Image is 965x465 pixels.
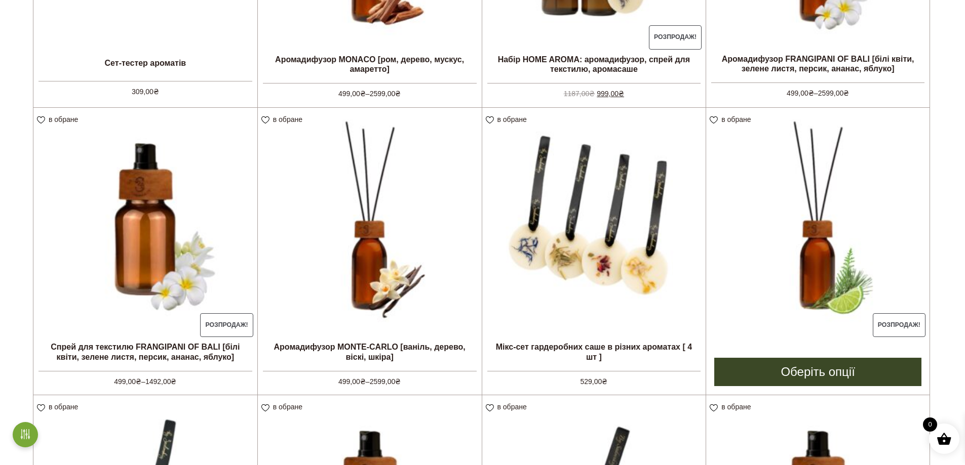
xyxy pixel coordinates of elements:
[602,377,607,386] span: ₴
[37,404,45,412] img: unfavourite.svg
[273,115,302,123] span: в обране
[114,377,141,386] bdi: 499,00
[37,115,82,123] a: в обране
[486,404,494,412] img: unfavourite.svg
[258,338,482,365] h2: Аромадифузор MONTE-CARLO [ваніль, дерево, віскі, шкіра]
[395,377,401,386] span: ₴
[721,403,751,411] span: в обране
[263,83,477,99] span: –
[714,358,921,386] a: Виберіть опції для " Аромадифузор NORD [сосна, кедр, пачулі, груша, лайм]"
[482,51,706,78] h2: Набір HOME AROMA: аромадифузор, спрей для текстилю, аромасаше
[710,116,718,124] img: unfavourite.svg
[338,377,366,386] bdi: 499,00
[37,116,45,124] img: unfavourite.svg
[580,377,607,386] bdi: 529,00
[721,115,751,123] span: в обране
[395,90,401,98] span: ₴
[145,377,177,386] bdi: 1492,00
[38,371,252,387] span: –
[710,115,754,123] a: в обране
[200,313,253,337] span: Розпродаж!
[486,116,494,124] img: unfavourite.svg
[482,108,706,385] a: Мікс-сет гардеробних саше в різних ароматах [ 4 шт ] 529,00₴
[49,115,78,123] span: в обране
[258,108,482,385] a: Аромадифузор MONTE-CARLO [ваніль, дерево, віскі, шкіра] 499,00₴–2599,00₴
[710,404,718,412] img: unfavourite.svg
[136,377,141,386] span: ₴
[649,25,702,50] span: Розпродаж!
[706,50,930,77] h2: Аромадифузор FRANGIPANI OF BALI [білі квіти, зелене листя, персик, ананас, яблуко]
[33,338,257,365] h2: Спрей для текстилю FRANGIPANI OF BALI [білі квіти, зелене листя, персик, ананас, яблуко]
[360,377,366,386] span: ₴
[33,51,257,76] h2: Сет-тестер ароматів
[370,90,401,98] bdi: 2599,00
[808,89,814,97] span: ₴
[153,88,159,96] span: ₴
[33,108,257,385] a: Розпродаж! Спрей для текстилю FRANGIPANI OF BALI [білі квіти, зелене листя, персик, ананас, яблук...
[49,403,78,411] span: в обране
[873,313,926,337] span: Розпродаж!
[482,338,706,365] h2: Мікс-сет гардеробних саше в різних ароматах [ 4 шт ]
[923,417,937,432] span: 0
[273,403,302,411] span: в обране
[338,90,366,98] bdi: 499,00
[818,89,850,97] bdi: 2599,00
[171,377,176,386] span: ₴
[497,115,527,123] span: в обране
[706,108,930,338] a: Розпродаж!
[589,90,595,98] span: ₴
[37,403,82,411] a: в обране
[261,403,306,411] a: в обране
[261,116,269,124] img: unfavourite.svg
[370,377,401,386] bdi: 2599,00
[564,90,595,98] bdi: 1187,00
[843,89,849,97] span: ₴
[261,404,269,412] img: unfavourite.svg
[360,90,366,98] span: ₴
[619,90,624,98] span: ₴
[787,89,814,97] bdi: 499,00
[132,88,159,96] bdi: 309,00
[263,371,477,387] span: –
[711,82,924,99] span: –
[261,115,306,123] a: в обране
[497,403,527,411] span: в обране
[710,403,754,411] a: в обране
[258,51,482,78] h2: Аромадифузор MONACO [ром, дерево, мускус, амаретто]
[486,115,530,123] a: в обране
[597,90,624,98] bdi: 999,00
[486,403,530,411] a: в обране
